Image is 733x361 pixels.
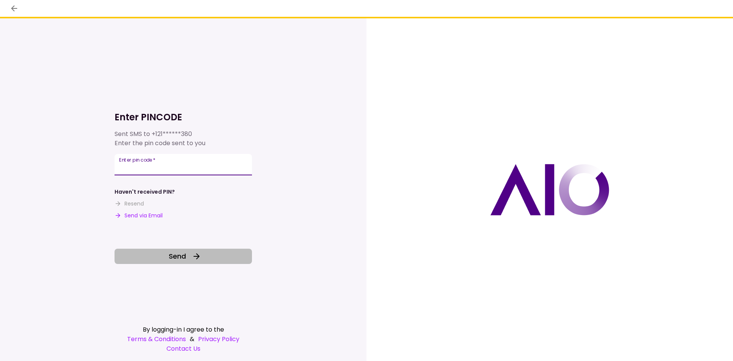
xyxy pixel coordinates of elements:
div: Haven't received PIN? [115,188,175,196]
h1: Enter PINCODE [115,111,252,123]
a: Contact Us [115,344,252,353]
button: Send [115,249,252,264]
div: & [115,334,252,344]
button: Send via Email [115,212,163,220]
label: Enter pin code [119,157,155,163]
button: back [8,2,21,15]
div: By logging-in I agree to the [115,325,252,334]
img: AIO logo [490,164,609,215]
button: Resend [115,200,144,208]
span: Send [169,251,186,261]
a: Terms & Conditions [127,334,186,344]
div: Sent SMS to Enter the pin code sent to you [115,130,252,148]
a: Privacy Policy [198,334,239,344]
